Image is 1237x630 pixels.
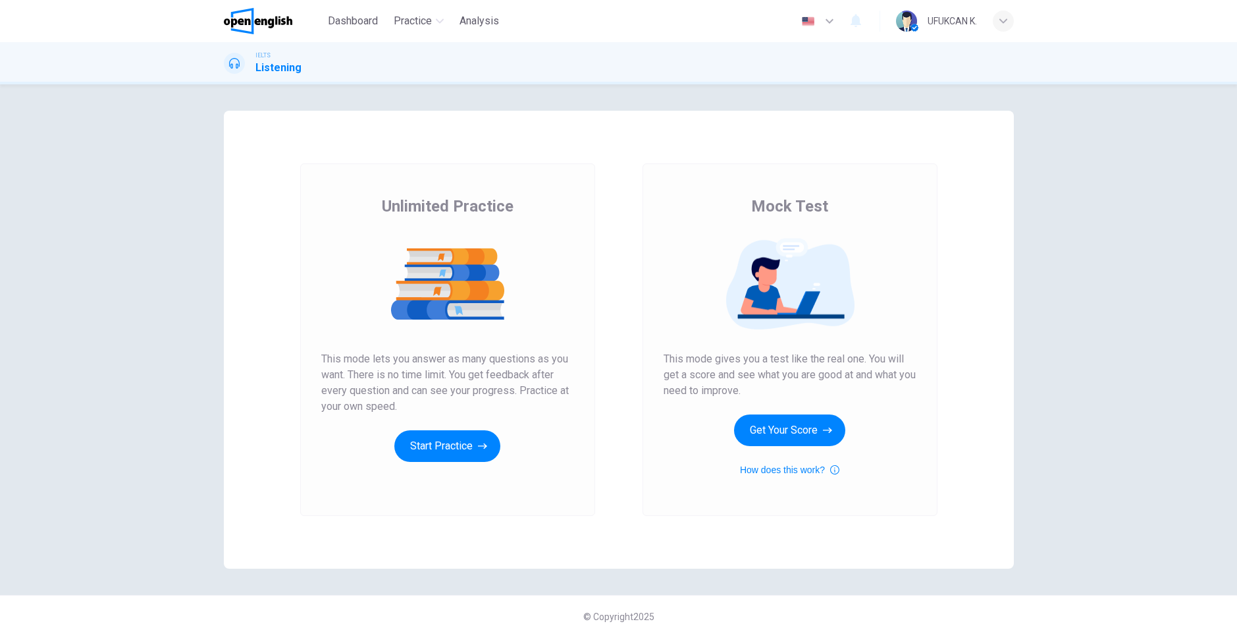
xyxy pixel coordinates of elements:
a: OpenEnglish logo [224,8,323,34]
span: This mode lets you answer as many questions as you want. There is no time limit. You get feedback... [321,351,574,415]
button: Start Practice [394,430,500,462]
img: OpenEnglish logo [224,8,293,34]
span: Mock Test [751,196,828,217]
span: This mode gives you a test like the real one. You will get a score and see what you are good at a... [664,351,916,399]
span: Practice [394,13,432,29]
span: Dashboard [328,13,378,29]
button: Get Your Score [734,415,845,446]
img: en [800,16,816,26]
button: How does this work? [740,462,839,478]
span: Unlimited Practice [382,196,513,217]
button: Dashboard [323,9,383,33]
h1: Listening [255,60,302,76]
span: IELTS [255,51,271,60]
span: Analysis [460,13,499,29]
img: Profile picture [896,11,917,32]
button: Analysis [454,9,504,33]
button: Practice [388,9,449,33]
div: UFUKCAN K. [928,13,977,29]
span: © Copyright 2025 [583,612,654,622]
